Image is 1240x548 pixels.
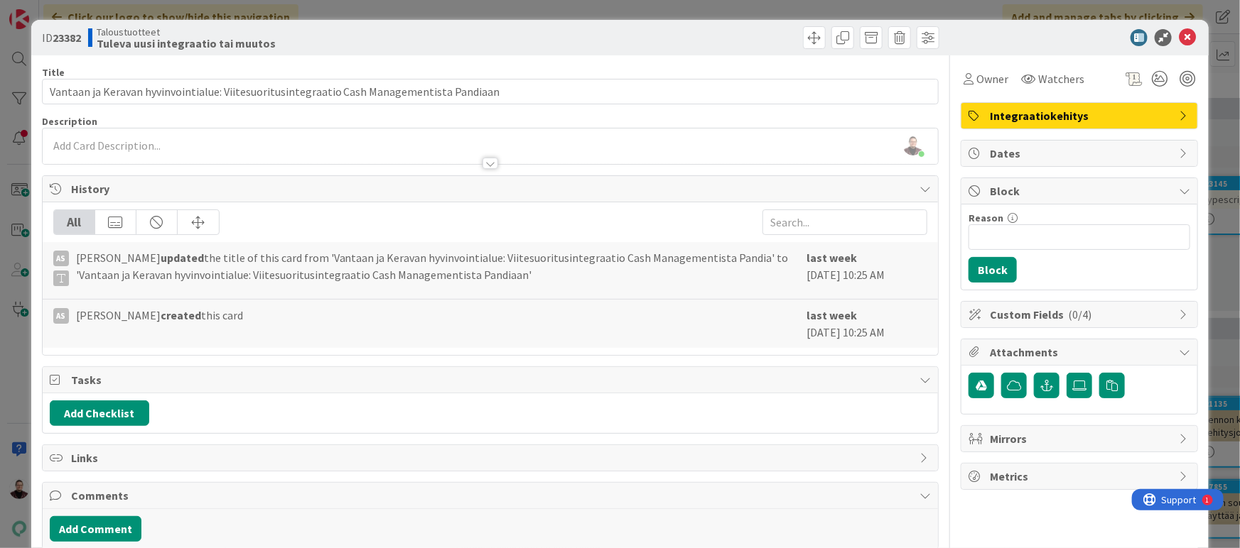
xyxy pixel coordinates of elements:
[807,307,927,341] div: [DATE] 10:25 AM
[97,26,276,38] span: Taloustuotteet
[53,251,69,266] div: AS
[1038,70,1084,87] span: Watchers
[50,400,149,426] button: Add Checklist
[42,66,65,79] label: Title
[71,180,913,197] span: History
[990,182,1172,199] span: Block
[30,2,65,19] span: Support
[161,308,201,322] b: created
[71,449,913,466] span: Links
[807,308,857,322] b: last week
[903,136,923,155] img: GyOPHTWdLeFzhezoR5WqbUuXKKP5xpSS.jpg
[50,516,141,542] button: Add Comment
[74,6,77,17] div: 1
[990,468,1172,485] span: Metrics
[42,79,939,104] input: type card name here...
[76,249,800,286] span: [PERSON_NAME] the title of this card from 'Vantaan ja Keravan hyvinvointialue: Viitesuoritusinteg...
[1068,307,1091,322] span: ( 0/4 )
[807,251,857,265] b: last week
[976,70,1008,87] span: Owner
[71,371,913,388] span: Tasks
[969,257,1017,283] button: Block
[990,107,1172,124] span: Integraatiokehitys
[53,308,69,324] div: AS
[969,212,1003,224] label: Reason
[76,307,243,324] span: [PERSON_NAME] this card
[42,115,97,128] span: Description
[990,344,1172,361] span: Attachments
[71,487,913,504] span: Comments
[990,306,1172,323] span: Custom Fields
[807,249,927,292] div: [DATE] 10:25 AM
[54,210,95,234] div: All
[53,31,81,45] b: 23382
[42,29,81,46] span: ID
[990,430,1172,447] span: Mirrors
[97,38,276,49] b: Tuleva uusi integraatio tai muutos
[161,251,204,265] b: updated
[990,145,1172,162] span: Dates
[762,209,927,235] input: Search...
